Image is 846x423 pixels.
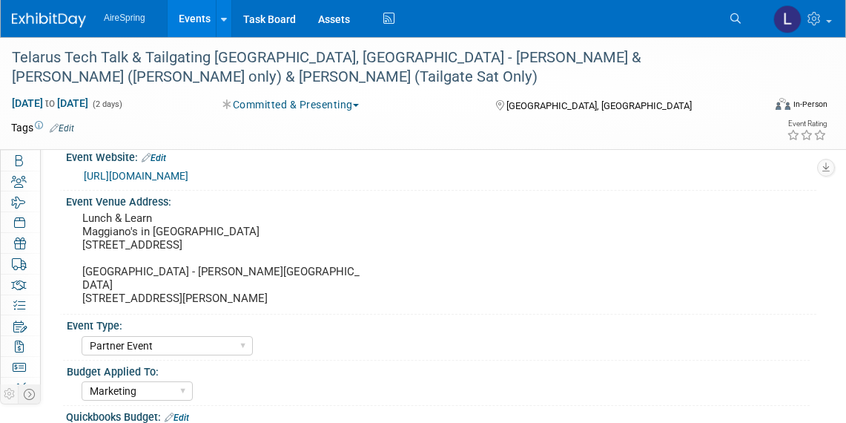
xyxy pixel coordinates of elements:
div: Event Website: [66,146,816,165]
button: Committed & Presenting [218,97,365,112]
span: to [43,97,57,109]
span: [DATE] [DATE] [11,96,89,110]
td: Tags [11,120,74,135]
td: Toggle Event Tabs [19,384,41,404]
div: Budget Applied To: [67,361,810,379]
img: Format-Inperson.png [776,98,790,110]
span: [GEOGRAPHIC_DATA], [GEOGRAPHIC_DATA] [506,100,692,111]
div: Telarus Tech Talk & Tailgating [GEOGRAPHIC_DATA], [GEOGRAPHIC_DATA] - [PERSON_NAME] & [PERSON_NAM... [7,45,747,90]
span: (2 days) [91,99,122,109]
div: Event Venue Address: [66,191,816,209]
div: Event Type: [67,315,810,333]
td: Personalize Event Tab Strip [1,384,19,404]
a: Edit [50,123,74,134]
div: Event Rating [787,120,827,128]
a: [URL][DOMAIN_NAME] [84,170,188,182]
div: Event Format [701,96,827,118]
div: In-Person [793,99,827,110]
pre: Lunch & Learn Maggiano's in [GEOGRAPHIC_DATA] [STREET_ADDRESS] [GEOGRAPHIC_DATA] - [PERSON_NAME][... [82,211,363,305]
a: Edit [165,413,189,423]
a: Edit [142,153,166,163]
img: Lisa Chow [773,5,802,33]
img: ExhibitDay [12,13,86,27]
span: AireSpring [104,13,145,23]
